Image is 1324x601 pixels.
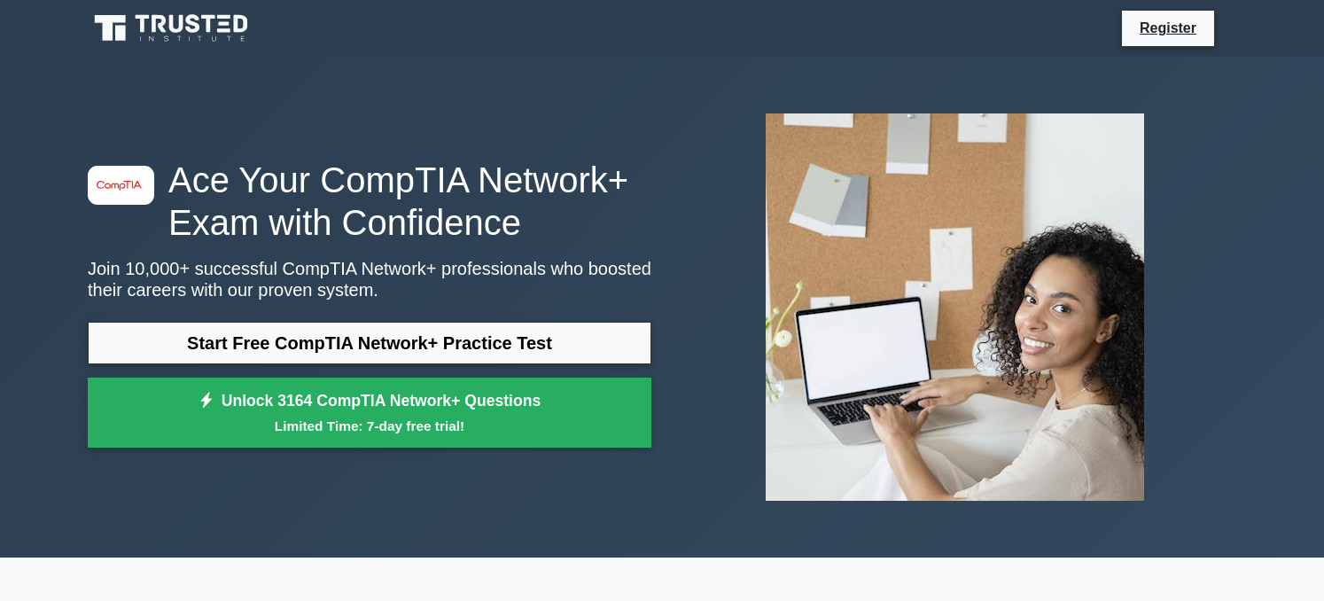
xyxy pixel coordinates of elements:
[88,258,651,300] p: Join 10,000+ successful CompTIA Network+ professionals who boosted their careers with our proven ...
[88,159,651,244] h1: Ace Your CompTIA Network+ Exam with Confidence
[110,416,629,436] small: Limited Time: 7-day free trial!
[1129,17,1207,39] a: Register
[88,322,651,364] a: Start Free CompTIA Network+ Practice Test
[88,378,651,449] a: Unlock 3164 CompTIA Network+ QuestionsLimited Time: 7-day free trial!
